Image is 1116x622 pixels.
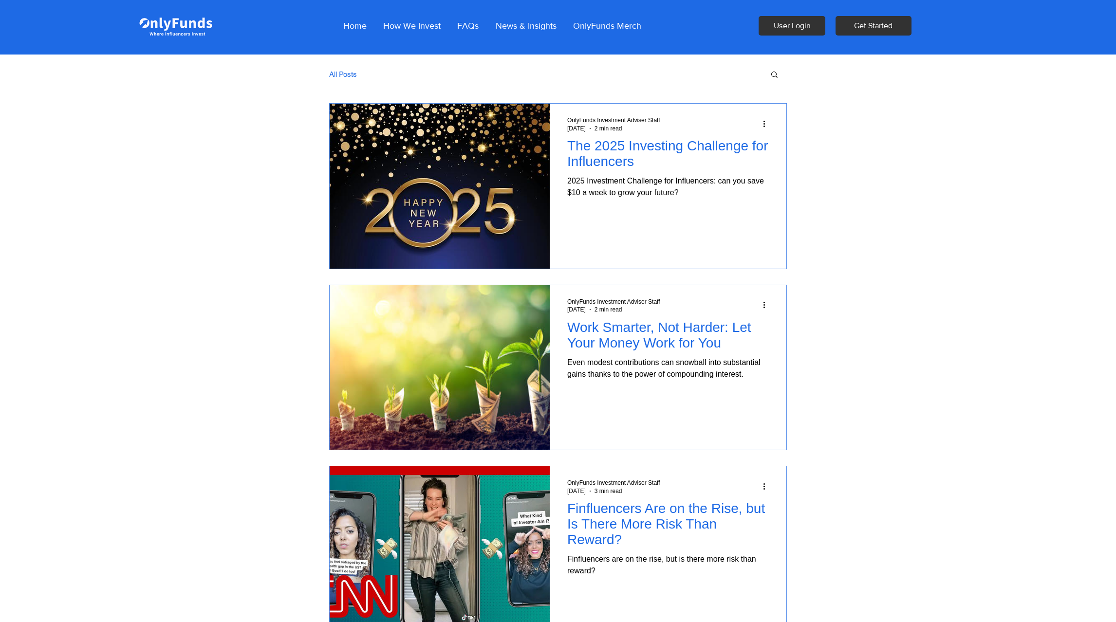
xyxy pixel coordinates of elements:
[378,14,446,38] p: How We Invest
[595,488,622,494] span: 3 min read
[567,500,769,553] a: Finfluencers Are on the Rise, but Is There More Risk Than Reward?
[375,14,449,38] a: How We Invest
[567,117,660,124] span: OnlyFunds Investment Adviser Staff
[567,357,769,380] div: Even modest contributions can snowball into substantial gains thanks to the power of compounding ...
[854,20,893,31] span: Get Started
[487,14,565,38] a: News & Insights
[335,14,375,38] a: Home
[329,285,550,451] img: Work Smarter, Not Harder: Let Your Money Work for You
[335,14,649,38] nav: Site
[762,299,773,311] button: More actions
[491,14,561,38] p: News & Insights
[567,319,769,357] a: Work Smarter, Not Harder: Let Your Money Work for You
[595,306,622,313] span: 2 min read
[567,488,586,494] span: Nov 1, 2024
[567,553,769,577] div: Finfluencers are on the rise, but is there more risk than reward?
[565,14,649,38] a: OnlyFunds Merch
[452,14,484,38] p: FAQs
[759,16,825,36] a: User Login
[836,16,911,36] a: Get Started
[567,479,660,486] span: OnlyFunds Investment Adviser Staff
[595,125,622,132] span: 2 min read
[138,9,213,43] img: Onlyfunds logo in white on a blue background.
[567,175,769,199] div: 2025 Investment Challenge for Influencers: can you save $10 a week to grow your future?
[567,306,586,313] span: Dec 12, 2024
[774,20,810,31] span: User Login
[329,103,550,269] img: The 2025 Investing Challenge for Influencers
[338,14,372,38] p: Home
[567,501,769,548] h2: Finfluencers Are on the Rise, but Is There More Risk Than Reward?
[449,14,487,38] a: FAQs
[567,320,769,351] h2: Work Smarter, Not Harder: Let Your Money Work for You
[568,14,646,38] p: OnlyFunds Merch
[328,55,760,93] nav: Blog
[567,298,660,305] span: OnlyFunds Investment Adviser Staff
[567,125,586,132] span: Jan 2
[567,138,769,175] a: The 2025 Investing Challenge for Influencers
[567,138,769,169] h2: The 2025 Investing Challenge for Influencers
[329,69,357,79] a: All Posts
[762,480,773,492] button: More actions
[770,70,779,80] div: Search
[762,118,773,129] button: More actions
